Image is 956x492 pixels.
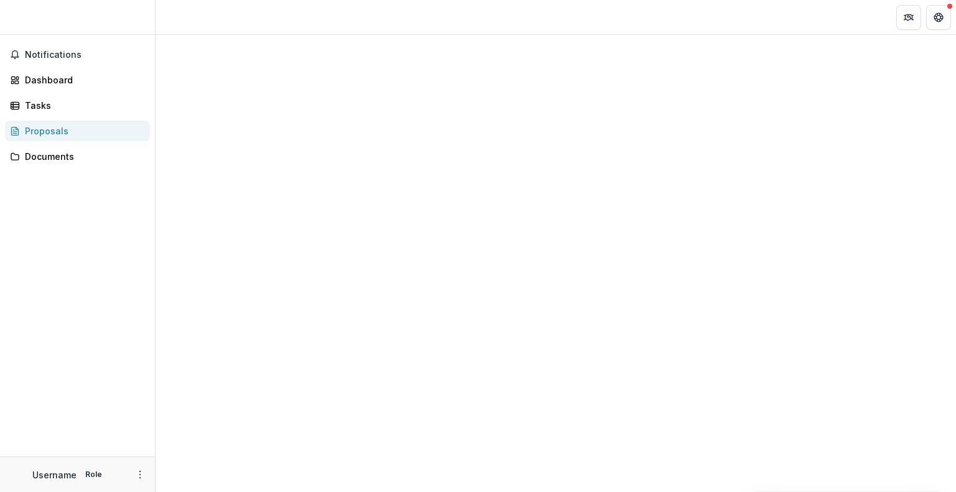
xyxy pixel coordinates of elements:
a: Dashboard [5,70,150,90]
a: Tasks [5,95,150,116]
p: Role [82,469,106,480]
button: Partners [896,5,921,30]
div: Tasks [25,99,140,112]
button: Notifications [5,45,150,65]
a: Proposals [5,121,150,141]
button: Get Help [926,5,951,30]
a: Documents [5,146,150,167]
div: Dashboard [25,73,140,86]
span: Notifications [25,50,145,60]
button: More [133,467,148,482]
p: Username [32,468,77,481]
div: Proposals [25,124,140,137]
div: Documents [25,150,140,163]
